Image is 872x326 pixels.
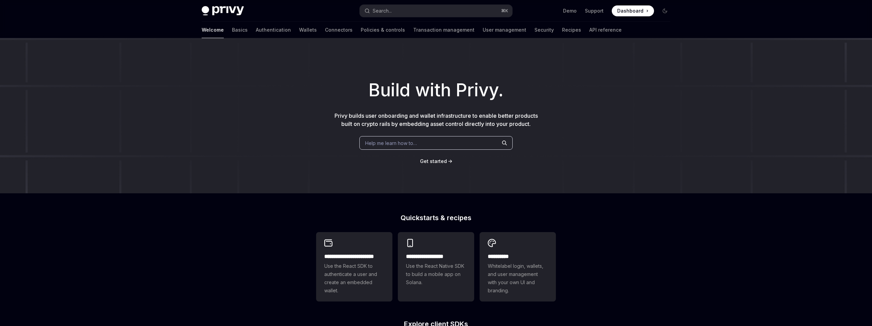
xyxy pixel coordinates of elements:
span: Dashboard [617,7,643,14]
button: Toggle dark mode [659,5,670,16]
a: Wallets [299,22,317,38]
a: **** *****Whitelabel login, wallets, and user management with your own UI and branding. [480,232,556,301]
a: Welcome [202,22,224,38]
span: Get started [420,158,447,164]
span: Privy builds user onboarding and wallet infrastructure to enable better products built on crypto ... [334,112,538,127]
h2: Quickstarts & recipes [316,214,556,221]
h1: Build with Privy. [11,77,861,103]
div: Search... [373,7,392,15]
img: dark logo [202,6,244,16]
button: Open search [360,5,512,17]
a: Connectors [325,22,353,38]
a: Security [534,22,554,38]
a: **** **** **** ***Use the React Native SDK to build a mobile app on Solana. [398,232,474,301]
a: Recipes [562,22,581,38]
a: API reference [589,22,622,38]
a: Policies & controls [361,22,405,38]
a: Support [585,7,604,14]
a: Authentication [256,22,291,38]
a: Basics [232,22,248,38]
a: Demo [563,7,577,14]
span: Whitelabel login, wallets, and user management with your own UI and branding. [488,262,548,295]
a: Dashboard [612,5,654,16]
span: Help me learn how to… [365,140,417,147]
a: Transaction management [413,22,474,38]
span: ⌘ K [501,8,508,14]
span: Use the React Native SDK to build a mobile app on Solana. [406,262,466,287]
a: Get started [420,158,447,165]
span: Use the React SDK to authenticate a user and create an embedded wallet. [324,262,384,295]
a: User management [483,22,526,38]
